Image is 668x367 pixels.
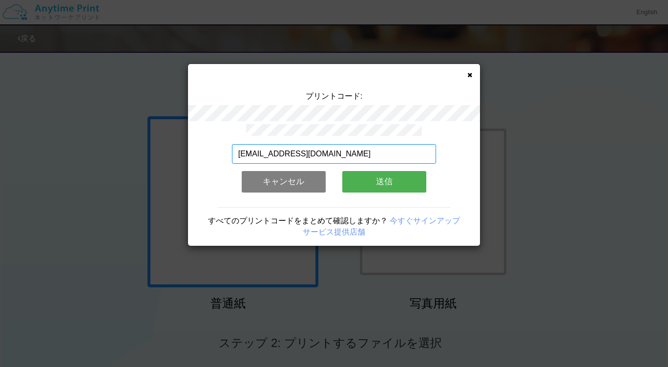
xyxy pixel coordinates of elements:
a: サービス提供店舗 [303,228,365,236]
span: すべてのプリントコードをまとめて確認しますか？ [208,216,388,225]
button: 送信 [342,171,426,193]
a: 今すぐサインアップ [390,216,460,225]
input: メールアドレス [232,144,437,164]
span: プリントコード: [306,92,362,100]
button: キャンセル [242,171,326,193]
